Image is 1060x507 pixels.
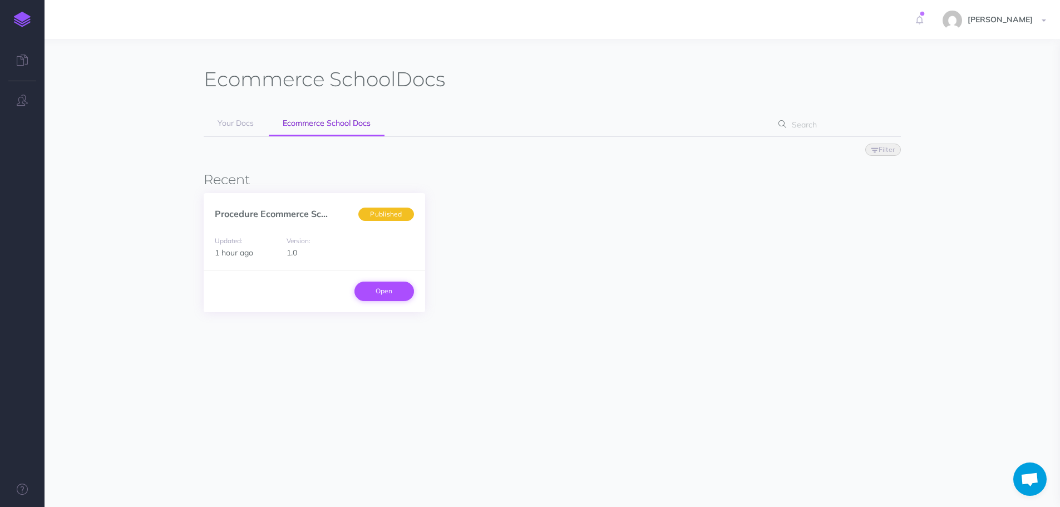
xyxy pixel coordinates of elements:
a: Ecommerce School Docs [269,111,384,136]
h1: Docs [204,67,445,92]
a: Procedure Ecommerce Sc... [215,208,328,219]
span: 1.0 [287,248,297,258]
img: logo-mark.svg [14,12,31,27]
h3: Recent [204,173,901,187]
input: Search [788,115,884,135]
span: Ecommerce School [204,67,396,91]
span: Ecommerce School Docs [283,118,371,128]
a: Open [354,282,414,301]
img: e87add64f3cafac7edbf2794c21eb1e1.jpg [943,11,962,30]
button: Filter [865,144,901,156]
a: Aprire la chat [1013,462,1047,496]
span: Your Docs [218,118,254,128]
span: [PERSON_NAME] [962,14,1038,24]
small: Version: [287,237,310,245]
span: 1 hour ago [215,248,253,258]
small: Updated: [215,237,243,245]
a: Your Docs [204,111,268,136]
